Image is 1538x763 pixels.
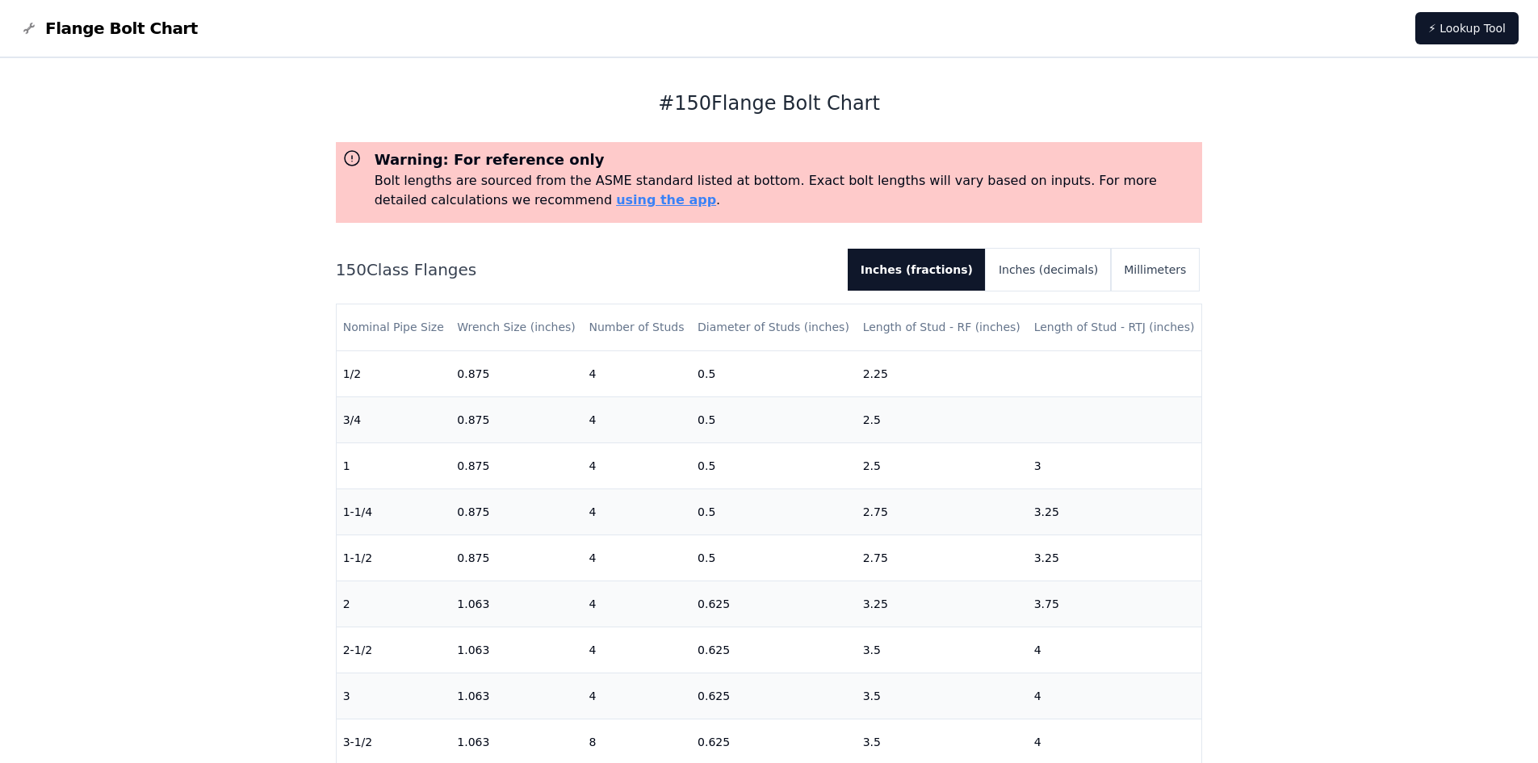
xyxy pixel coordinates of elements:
[19,17,198,40] a: Flange Bolt Chart LogoFlange Bolt Chart
[582,581,691,627] td: 4
[1028,442,1202,488] td: 3
[336,258,835,281] h2: 150 Class Flanges
[451,488,582,535] td: 0.875
[1028,581,1202,627] td: 3.75
[375,171,1196,210] p: Bolt lengths are sourced from the ASME standard listed at bottom. Exact bolt lengths will vary ba...
[451,673,582,719] td: 1.063
[451,535,582,581] td: 0.875
[857,396,1028,442] td: 2.5
[691,581,857,627] td: 0.625
[848,249,986,291] button: Inches (fractions)
[857,350,1028,396] td: 2.25
[582,396,691,442] td: 4
[336,90,1203,116] h1: # 150 Flange Bolt Chart
[1028,673,1202,719] td: 4
[337,350,451,396] td: 1/2
[582,627,691,673] td: 4
[1028,627,1202,673] td: 4
[986,249,1111,291] button: Inches (decimals)
[691,350,857,396] td: 0.5
[451,350,582,396] td: 0.875
[582,304,691,350] th: Number of Studs
[691,535,857,581] td: 0.5
[691,442,857,488] td: 0.5
[616,192,716,208] a: using the app
[337,442,451,488] td: 1
[1111,249,1199,291] button: Millimeters
[857,442,1028,488] td: 2.5
[857,581,1028,627] td: 3.25
[691,673,857,719] td: 0.625
[691,396,857,442] td: 0.5
[337,396,451,442] td: 3/4
[691,304,857,350] th: Diameter of Studs (inches)
[1028,304,1202,350] th: Length of Stud - RTJ (inches)
[857,627,1028,673] td: 3.5
[691,488,857,535] td: 0.5
[451,627,582,673] td: 1.063
[451,581,582,627] td: 1.063
[337,581,451,627] td: 2
[19,19,39,38] img: Flange Bolt Chart Logo
[857,535,1028,581] td: 2.75
[451,442,582,488] td: 0.875
[337,304,451,350] th: Nominal Pipe Size
[451,304,582,350] th: Wrench Size (inches)
[45,17,198,40] span: Flange Bolt Chart
[857,304,1028,350] th: Length of Stud - RF (inches)
[451,396,582,442] td: 0.875
[337,535,451,581] td: 1-1/2
[1028,535,1202,581] td: 3.25
[337,488,451,535] td: 1-1/4
[582,488,691,535] td: 4
[857,488,1028,535] td: 2.75
[582,350,691,396] td: 4
[337,627,451,673] td: 2-1/2
[1415,12,1519,44] a: ⚡ Lookup Tool
[1028,488,1202,535] td: 3.25
[582,673,691,719] td: 4
[691,627,857,673] td: 0.625
[582,535,691,581] td: 4
[337,673,451,719] td: 3
[582,442,691,488] td: 4
[375,149,1196,171] h3: Warning: For reference only
[857,673,1028,719] td: 3.5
